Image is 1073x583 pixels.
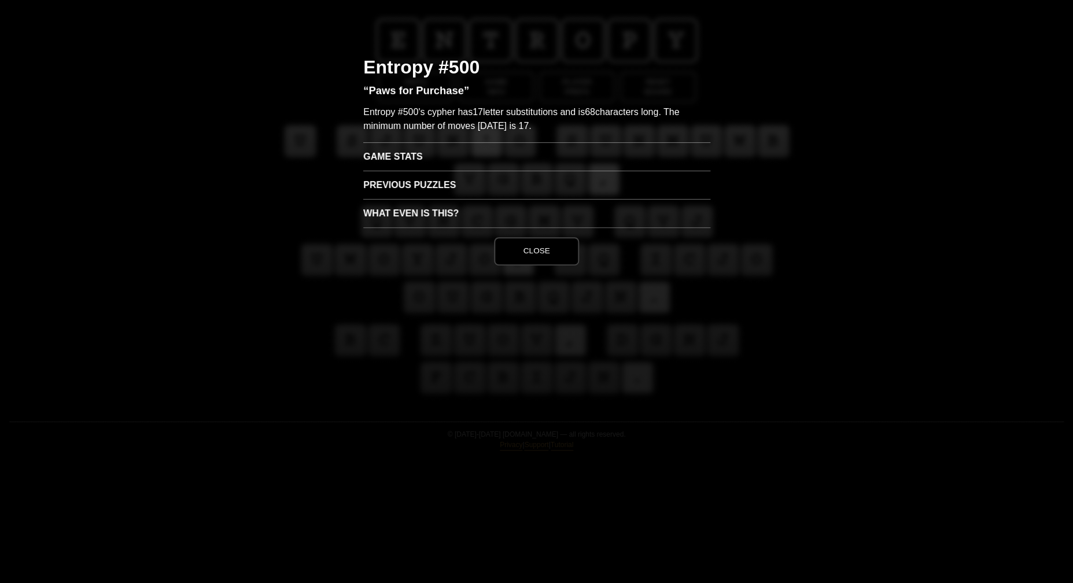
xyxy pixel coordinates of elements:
h3: “Paws for Purchase” [363,86,710,105]
span: 68 [584,107,595,117]
h3: Previous Puzzles [363,171,710,199]
h2: Entropy #500 [363,58,710,86]
p: Entropy #500's cypher has letter substitutions and is characters long. The minimum number of move... [363,105,710,142]
button: Close [494,237,578,265]
span: 17 [472,107,482,117]
h3: What even is this? [363,199,710,227]
h3: Game Stats [363,142,710,171]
